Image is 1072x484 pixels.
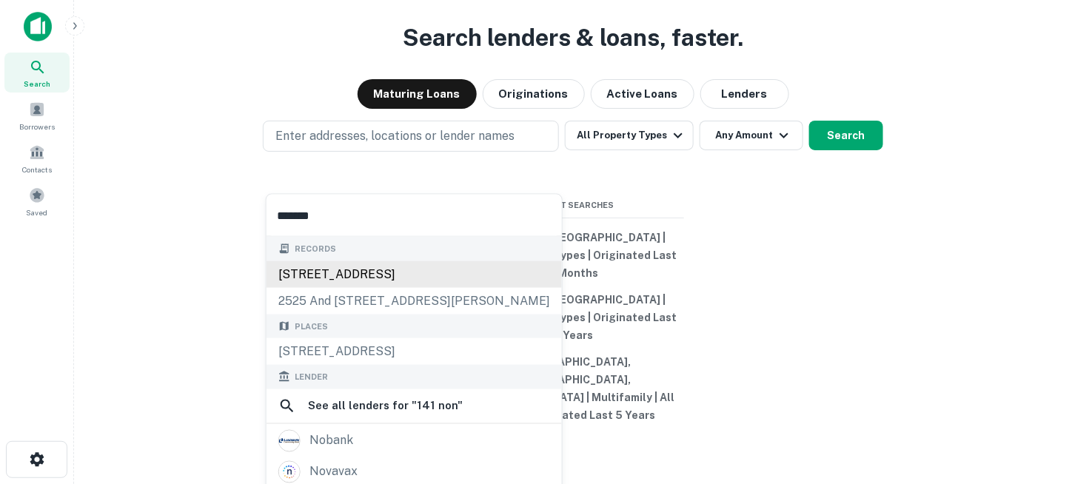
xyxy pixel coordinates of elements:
a: nobank [267,426,562,457]
span: Recent Searches [462,199,684,212]
img: picture [279,431,300,451]
h3: Search lenders & loans, faster. [403,20,743,56]
span: Saved [27,206,48,218]
a: Saved [4,181,70,221]
span: Search [24,78,50,90]
a: Search [4,53,70,93]
div: nobank [309,430,353,452]
span: Places [295,320,328,332]
img: picture [279,462,300,483]
div: novavax [309,461,358,483]
a: Borrowers [4,95,70,135]
span: Borrowers [19,121,55,132]
span: Contacts [22,164,52,175]
h6: See all lenders for " 141 non " [308,397,463,415]
span: Records [295,243,336,255]
div: [STREET_ADDRESS] [267,261,562,287]
button: Enter addresses, locations or lender names [263,121,559,152]
button: Any Amount [700,121,803,150]
button: Search [809,121,883,150]
button: [US_STATE], [GEOGRAPHIC_DATA] | Multifamily | All Types | Originated Last 5 Years [462,286,684,349]
button: [US_STATE], [GEOGRAPHIC_DATA] | Multifamily | All Types | Originated Last 6 Months [462,224,684,286]
button: Maturing Loans [358,79,477,109]
img: capitalize-icon.png [24,12,52,41]
div: 2525 and [STREET_ADDRESS][PERSON_NAME] [267,287,562,314]
button: [GEOGRAPHIC_DATA], [GEOGRAPHIC_DATA], [GEOGRAPHIC_DATA] | Multifamily | All Types | Originated La... [462,349,684,428]
span: Lender [295,371,328,383]
button: Active Loans [591,79,694,109]
button: Lenders [700,79,789,109]
a: Contacts [4,138,70,178]
p: Enter addresses, locations or lender names [275,127,515,145]
iframe: Chat Widget [998,366,1072,437]
button: All Property Types [565,121,694,150]
button: Originations [483,79,585,109]
div: [STREET_ADDRESS] [267,338,562,365]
